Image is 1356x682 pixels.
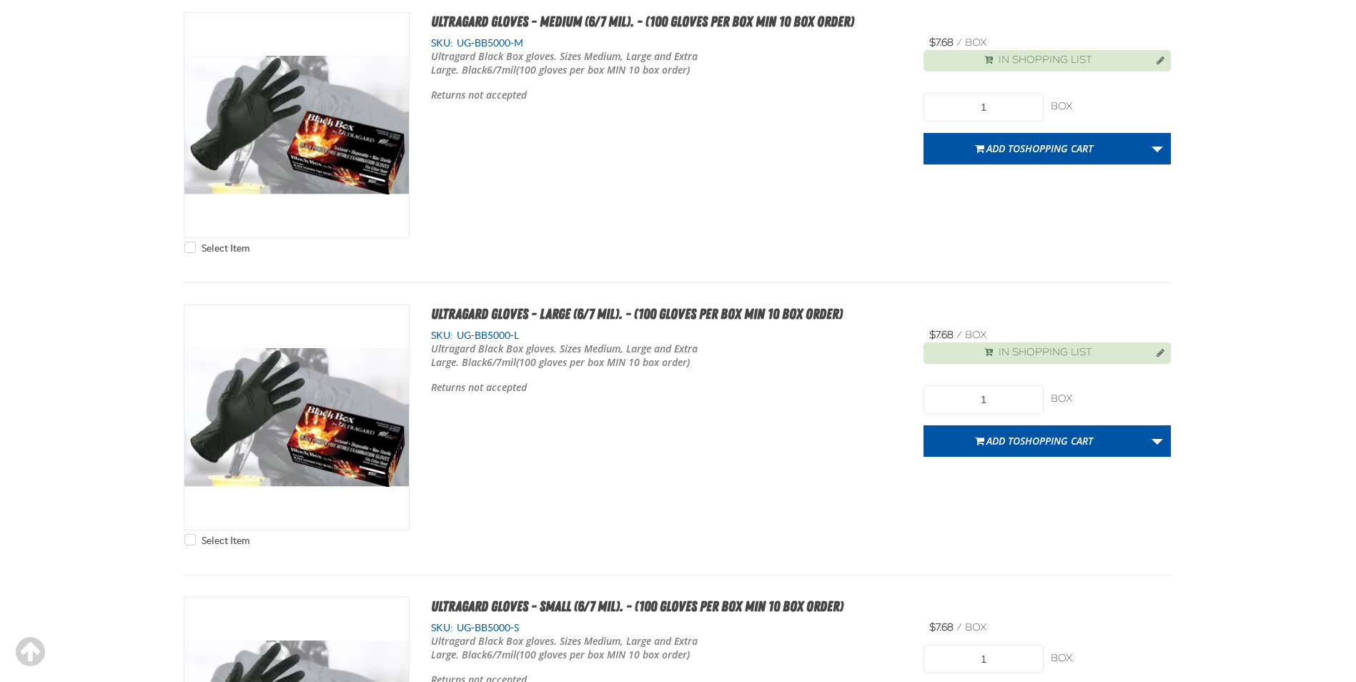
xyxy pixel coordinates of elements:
div: Scroll to the top [14,636,46,668]
a: Ultragard gloves - Medium (6/7 mil). - (100 gloves per box MIN 10 box order) [431,13,854,30]
span: UG-BB5000-L [453,330,519,341]
span: UG-BB5000-M [453,37,523,49]
span: Add to [986,142,1093,155]
input: Product Quantity [924,385,1044,414]
span: / [956,621,962,633]
a: More Actions [1144,425,1171,457]
button: Add toShopping Cart [924,133,1144,164]
p: Ultragard Black Box gloves. Sizes Medium, Large and Extra Large. Black (100 gloves per box MIN 10... [431,342,714,370]
a: Ultragard gloves - Large (6/7 mil). - (100 gloves per box MIN 10 box order) [431,305,843,322]
img: Ultragard gloves - Large (6/7 mil). - (100 gloves per box MIN 10 box order) [184,305,409,530]
div: SKU: [431,621,903,635]
span: Shopping Cart [1020,142,1093,155]
p: Ultragard Black Box gloves. Sizes Medium, Large and Extra Large. Black (100 gloves per box MIN 10... [431,635,714,662]
strong: 6/7mil [487,648,516,661]
strong: 6/7mil [487,355,516,369]
div: box [1051,652,1171,666]
span: $7.68 [929,329,954,341]
label: Select Item [184,534,249,548]
input: Select Item [184,534,196,545]
p: Ultragard Black Box gloves. Sizes Medium, Large and Extra Large. Black (100 gloves per box MIN 10... [431,50,714,77]
div: SKU: [431,329,903,342]
button: Manage current product in the Shopping List [1145,51,1168,68]
: View Details of the Ultragard gloves - Large (6/7 mil). - (100 gloves per box MIN 10 box order) [184,305,409,530]
input: Select Item [184,242,196,253]
span: In Shopping List [999,346,1092,360]
label: Select Item [184,242,249,255]
button: Manage current product in the Shopping List [1145,343,1168,360]
span: / [956,329,962,341]
a: Ultragard gloves - Small (6/7 mil). - (100 gloves per box MIN 10 box order) [431,598,843,615]
span: box [965,329,986,341]
span: / [956,36,962,49]
input: Product Quantity [924,93,1044,122]
strong: 6/7mil [487,63,516,76]
span: In Shopping List [999,54,1092,67]
span: box [965,621,986,633]
b: Returns not accepted [431,380,527,394]
div: box [1051,392,1171,406]
span: Shopping Cart [1020,434,1093,448]
span: UG-BB5000-S [453,622,519,633]
b: Returns not accepted [431,88,527,102]
a: More Actions [1144,133,1171,164]
div: box [1051,100,1171,114]
div: SKU: [431,36,903,50]
span: box [965,36,986,49]
span: $7.68 [929,621,954,633]
input: Product Quantity [924,645,1044,673]
span: Add to [986,434,1093,448]
: View Details of the Ultragard gloves - Medium (6/7 mil). - (100 gloves per box MIN 10 box order) [184,13,409,237]
button: Add toShopping Cart [924,425,1144,457]
img: Ultragard gloves - Medium (6/7 mil). - (100 gloves per box MIN 10 box order) [184,13,409,237]
span: $7.68 [929,36,954,49]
